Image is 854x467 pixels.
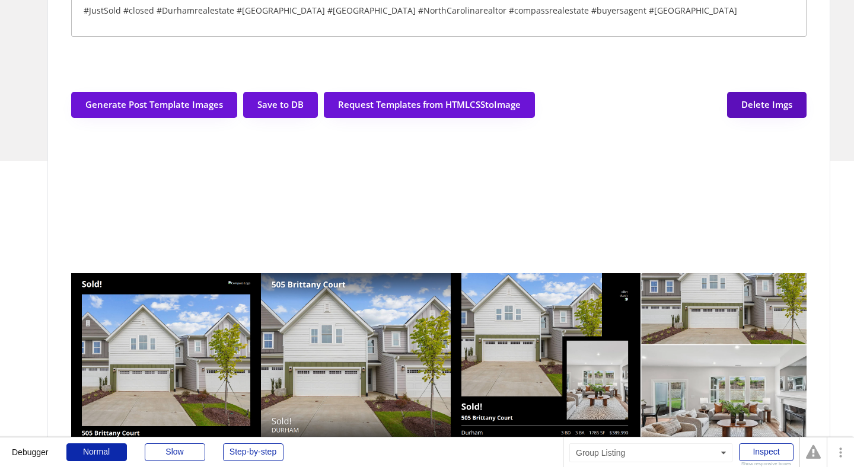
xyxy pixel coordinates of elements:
[739,462,794,466] div: Show responsive boxes
[243,92,318,118] button: Save to DB
[324,92,535,118] button: Request Templates from HTMLCSStoImage
[727,92,807,118] button: Delete Imgs
[223,443,283,461] div: Step-by-step
[569,443,732,462] div: Group Listing
[451,273,640,463] img: 4fe5110f-fcab-4849-960e-bfd9925d2d7a
[71,273,261,463] img: 4fb07c30-2ff8-406e-92eb-d032475c05b6
[12,437,49,456] div: Debugger
[145,443,205,461] div: Slow
[640,273,830,463] img: a9263c0b-f7db-413d-8a7d-eeb8882c4e0f
[739,443,794,461] div: Inspect
[261,273,451,463] img: d6900538-4508-4790-92ab-049a909b65e8
[71,92,237,118] button: Generate Post Template Images
[66,443,127,461] div: Normal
